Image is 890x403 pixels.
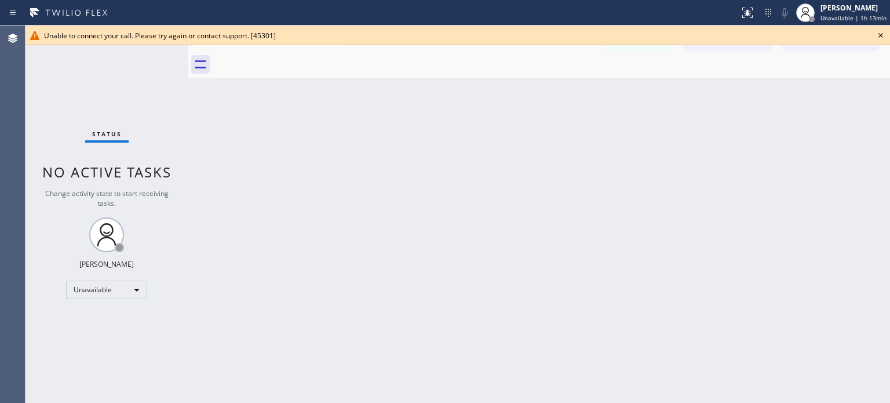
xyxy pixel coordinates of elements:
[776,5,793,21] button: Mute
[820,3,887,13] div: [PERSON_NAME]
[44,31,276,41] span: Unable to connect your call. Please try again or contact support. [45301]
[820,14,887,22] span: Unavailable | 1h 13min
[79,259,134,269] div: [PERSON_NAME]
[42,162,172,181] span: No active tasks
[92,130,122,138] span: Status
[66,281,147,299] div: Unavailable
[45,188,169,208] span: Change activity state to start receiving tasks.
